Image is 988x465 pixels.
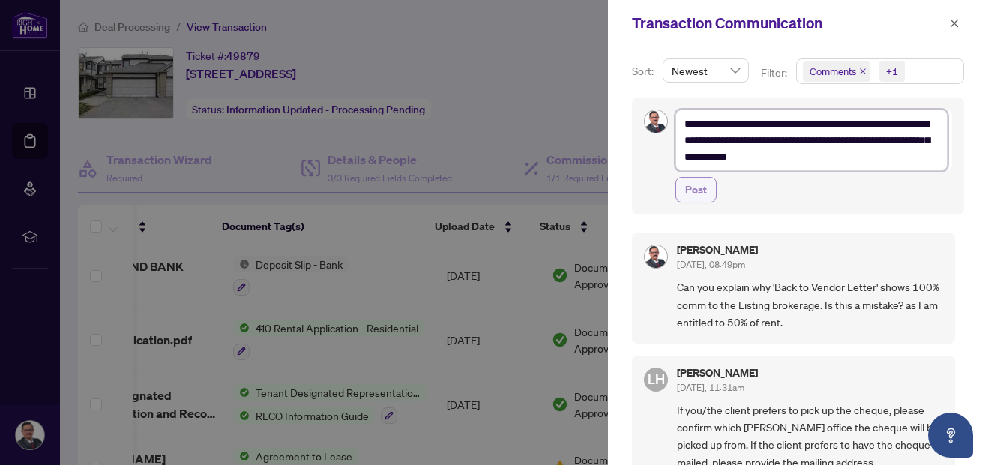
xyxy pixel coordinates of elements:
[677,278,943,331] span: Can you explain why 'Back to Vendor Letter' shows 100% comm to the Listing brokerage. Is this a m...
[645,110,667,133] img: Profile Icon
[675,177,717,202] button: Post
[648,368,665,389] span: LH
[803,61,870,82] span: Comments
[677,259,745,270] span: [DATE], 08:49pm
[949,18,960,28] span: close
[761,64,789,81] p: Filter:
[677,382,744,393] span: [DATE], 11:31am
[677,367,758,378] h5: [PERSON_NAME]
[859,67,867,75] span: close
[810,64,856,79] span: Comments
[677,244,758,255] h5: [PERSON_NAME]
[685,178,707,202] span: Post
[886,64,898,79] div: +1
[632,63,657,79] p: Sort:
[672,59,740,82] span: Newest
[645,245,667,268] img: Profile Icon
[632,12,945,34] div: Transaction Communication
[928,412,973,457] button: Open asap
